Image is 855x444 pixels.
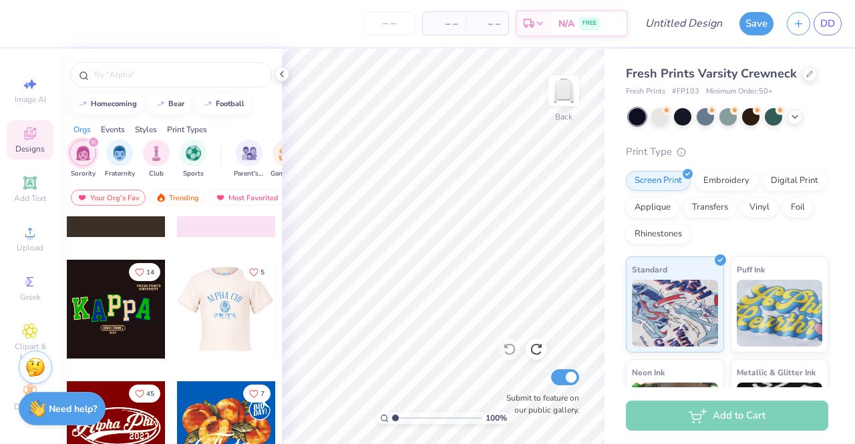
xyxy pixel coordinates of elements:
[695,171,758,191] div: Embroidery
[271,140,301,179] button: filter button
[186,146,201,161] img: Sports Image
[150,190,205,206] div: Trending
[168,100,184,107] div: bear
[216,100,244,107] div: football
[271,140,301,179] div: filter for Game Day
[363,11,415,35] input: – –
[149,146,164,161] img: Club Image
[71,169,96,179] span: Sorority
[626,144,828,160] div: Print Type
[77,193,88,202] img: most_fav.gif
[706,86,773,97] span: Minimum Order: 50 +
[101,124,125,136] div: Events
[143,140,170,179] div: filter for Club
[550,77,577,104] img: Back
[243,385,271,403] button: Like
[243,263,271,281] button: Like
[683,198,737,218] div: Transfers
[737,262,765,276] span: Puff Ink
[234,169,265,179] span: Parent's Weekend
[626,224,691,244] div: Rhinestones
[632,262,667,276] span: Standard
[215,193,226,202] img: most_fav.gif
[69,140,96,179] button: filter button
[69,140,96,179] div: filter for Sorority
[202,100,213,108] img: trend_line.gif
[474,17,500,31] span: – –
[279,146,294,161] img: Game Day Image
[49,403,97,415] strong: Need help?
[112,146,127,161] img: Fraternity Image
[814,12,842,35] a: DD
[75,146,91,161] img: Sorority Image
[73,124,91,136] div: Orgs
[209,190,285,206] div: Most Favorited
[234,140,265,179] button: filter button
[195,94,250,114] button: football
[91,100,137,107] div: homecoming
[14,193,46,204] span: Add Text
[555,111,572,123] div: Back
[820,16,835,31] span: DD
[626,86,665,97] span: Fresh Prints
[558,17,574,31] span: N/A
[129,385,160,403] button: Like
[129,263,160,281] button: Like
[741,198,778,218] div: Vinyl
[156,193,166,202] img: trending.gif
[20,292,41,302] span: Greek
[146,269,154,276] span: 14
[14,401,46,412] span: Decorate
[15,94,46,105] span: Image AI
[635,10,733,37] input: Untitled Design
[15,144,45,154] span: Designs
[70,94,143,114] button: homecoming
[135,124,157,136] div: Styles
[626,171,691,191] div: Screen Print
[92,68,263,81] input: Try "Alpha"
[632,365,665,379] span: Neon Ink
[180,140,206,179] button: filter button
[149,169,164,179] span: Club
[626,65,797,81] span: Fresh Prints Varsity Crewneck
[155,100,166,108] img: trend_line.gif
[431,17,458,31] span: – –
[499,392,579,416] label: Submit to feature on our public gallery.
[17,242,43,253] span: Upload
[626,198,679,218] div: Applique
[737,280,823,347] img: Puff Ink
[7,341,53,363] span: Clipart & logos
[143,140,170,179] button: filter button
[77,100,88,108] img: trend_line.gif
[148,94,190,114] button: bear
[242,146,257,161] img: Parent's Weekend Image
[632,280,718,347] img: Standard
[71,190,146,206] div: Your Org's Fav
[762,171,827,191] div: Digital Print
[180,140,206,179] div: filter for Sports
[105,169,135,179] span: Fraternity
[105,140,135,179] div: filter for Fraternity
[739,12,774,35] button: Save
[782,198,814,218] div: Foil
[737,365,816,379] span: Metallic & Glitter Ink
[146,391,154,397] span: 45
[486,412,507,424] span: 100 %
[261,269,265,276] span: 5
[672,86,699,97] span: # FP103
[167,124,207,136] div: Print Types
[261,391,265,397] span: 7
[183,169,204,179] span: Sports
[271,169,301,179] span: Game Day
[582,19,596,28] span: FREE
[105,140,135,179] button: filter button
[234,140,265,179] div: filter for Parent's Weekend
